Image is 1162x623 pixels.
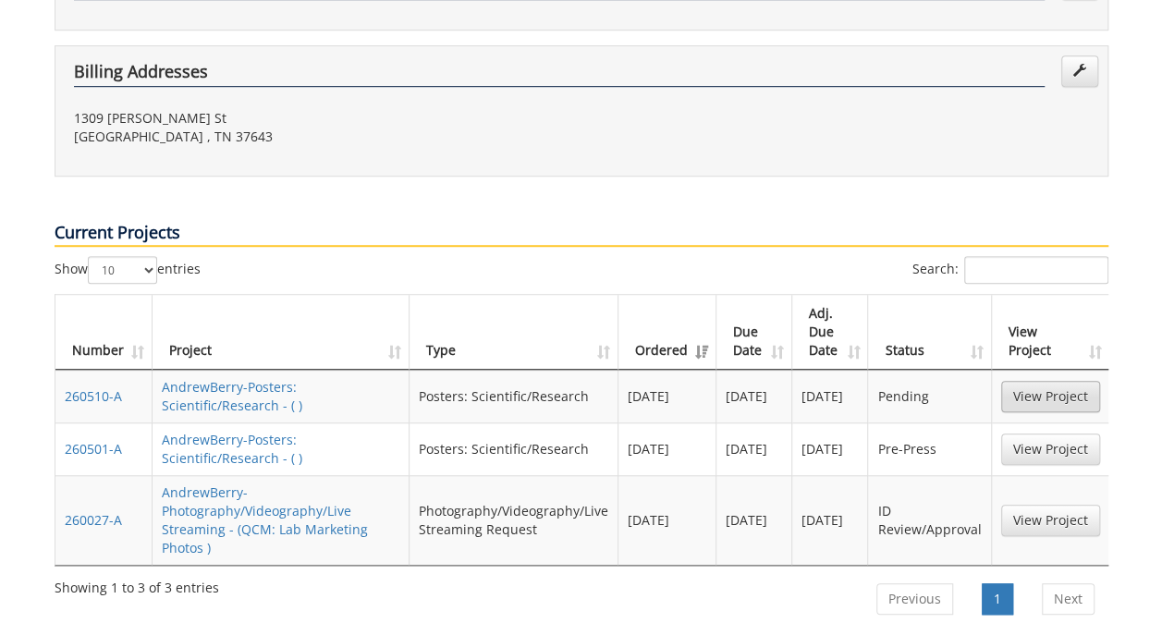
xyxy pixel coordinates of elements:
[74,128,568,146] p: [GEOGRAPHIC_DATA] , TN 37643
[74,63,1045,87] h4: Billing Addresses
[792,475,868,565] td: [DATE]
[868,295,991,370] th: Status: activate to sort column ascending
[162,378,302,414] a: AndrewBerry-Posters: Scientific/Research - ( )
[410,295,618,370] th: Type: activate to sort column ascending
[55,571,219,597] div: Showing 1 to 3 of 3 entries
[410,422,618,475] td: Posters: Scientific/Research
[65,511,122,529] a: 260027-A
[410,475,618,565] td: Photography/Videography/Live Streaming Request
[1001,381,1100,412] a: View Project
[618,370,716,422] td: [DATE]
[162,431,302,467] a: AndrewBerry-Posters: Scientific/Research - ( )
[74,109,568,128] p: 1309 [PERSON_NAME] St
[410,370,618,422] td: Posters: Scientific/Research
[65,387,122,405] a: 260510-A
[65,440,122,458] a: 260501-A
[618,422,716,475] td: [DATE]
[792,422,868,475] td: [DATE]
[1042,583,1095,615] a: Next
[912,256,1108,284] label: Search:
[992,295,1109,370] th: View Project: activate to sort column ascending
[792,370,868,422] td: [DATE]
[868,475,991,565] td: ID Review/Approval
[1001,434,1100,465] a: View Project
[716,422,792,475] td: [DATE]
[716,295,792,370] th: Due Date: activate to sort column ascending
[716,475,792,565] td: [DATE]
[876,583,953,615] a: Previous
[982,583,1013,615] a: 1
[716,370,792,422] td: [DATE]
[868,422,991,475] td: Pre-Press
[964,256,1108,284] input: Search:
[55,295,153,370] th: Number: activate to sort column ascending
[153,295,410,370] th: Project: activate to sort column ascending
[618,295,716,370] th: Ordered: activate to sort column ascending
[868,370,991,422] td: Pending
[55,221,1108,247] p: Current Projects
[1061,55,1098,87] a: Edit Addresses
[88,256,157,284] select: Showentries
[618,475,716,565] td: [DATE]
[792,295,868,370] th: Adj. Due Date: activate to sort column ascending
[1001,505,1100,536] a: View Project
[162,483,368,556] a: AndrewBerry-Photography/Videography/Live Streaming - (QCM: Lab Marketing Photos )
[55,256,201,284] label: Show entries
